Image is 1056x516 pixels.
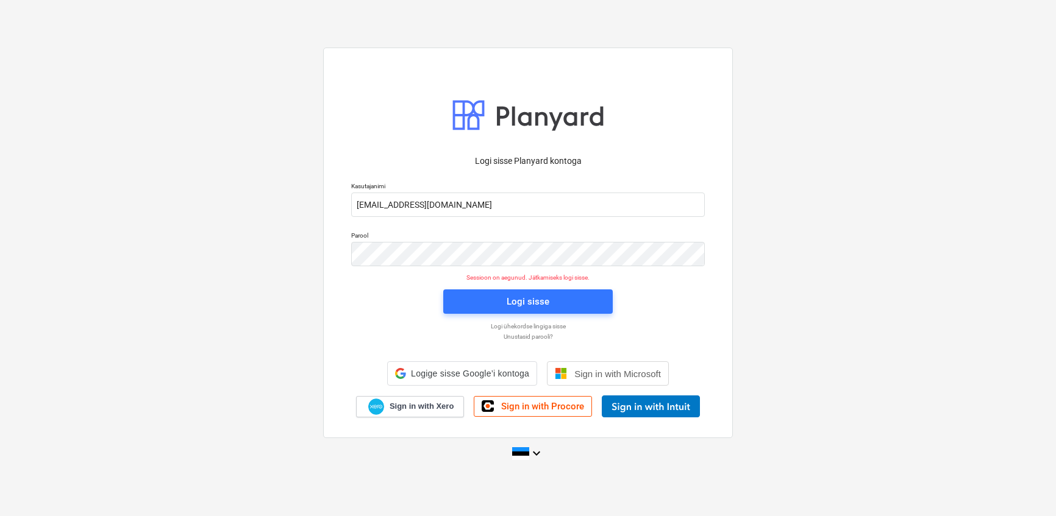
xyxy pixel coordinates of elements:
[474,396,592,417] a: Sign in with Procore
[529,446,544,461] i: keyboard_arrow_down
[368,398,384,415] img: Xero logo
[443,289,613,314] button: Logi sisse
[351,155,705,168] p: Logi sisse Planyard kontoga
[387,361,537,386] div: Logige sisse Google’i kontoga
[344,274,712,281] p: Sessioon on aegunud. Jätkamiseks logi sisse.
[555,367,567,380] img: Microsoft logo
[351,182,705,193] p: Kasutajanimi
[411,369,529,378] span: Logige sisse Google’i kontoga
[345,322,711,330] a: Logi ühekordse lingiga sisse
[574,369,661,379] span: Sign in with Microsoft
[345,333,711,341] a: Unustasid parooli?
[356,396,465,417] a: Sign in with Xero
[351,193,705,217] input: Kasutajanimi
[507,294,549,309] div: Logi sisse
[390,401,454,412] span: Sign in with Xero
[501,401,584,412] span: Sign in with Procore
[351,231,705,242] p: Parool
